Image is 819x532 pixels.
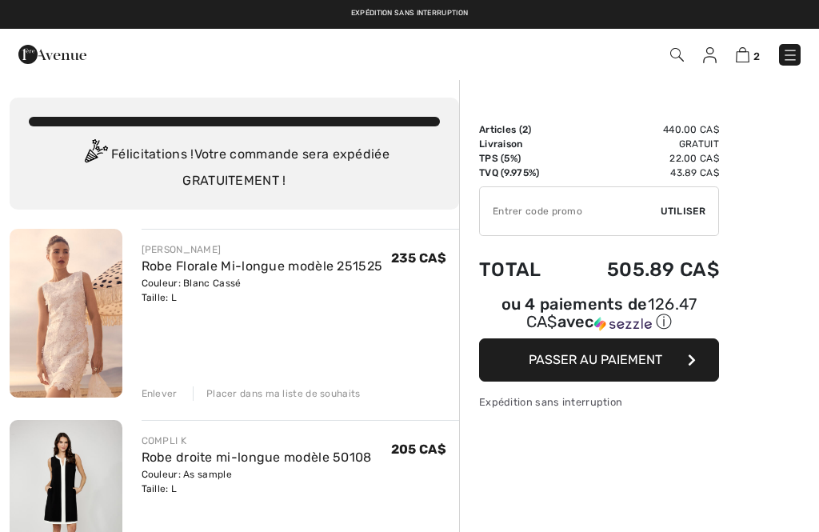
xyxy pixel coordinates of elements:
td: Total [479,242,565,297]
div: [PERSON_NAME] [142,242,383,257]
img: 1ère Avenue [18,38,86,70]
input: Code promo [480,187,661,235]
div: Expédition sans interruption [479,394,719,410]
div: Couleur: As sample Taille: L [142,467,372,496]
span: 205 CA$ [391,442,446,457]
button: Passer au paiement [479,338,719,382]
div: COMPLI K [142,434,372,448]
div: ou 4 paiements de avec [479,297,719,333]
td: TVQ (9.975%) [479,166,565,180]
img: Panier d'achat [736,47,749,62]
a: Retours gratuits [437,8,508,19]
td: 440.00 CA$ [565,122,719,137]
td: Gratuit [565,137,719,151]
span: 2 [753,50,760,62]
img: Menu [782,47,798,63]
span: 126.47 CA$ [526,294,697,331]
span: Utiliser [661,204,705,218]
img: Recherche [670,48,684,62]
span: | [426,8,428,19]
td: 22.00 CA$ [565,151,719,166]
img: Sezzle [594,317,652,331]
div: Placer dans ma liste de souhaits [193,386,361,401]
td: 43.89 CA$ [565,166,719,180]
img: Congratulation2.svg [79,139,111,171]
a: 2 [736,45,760,64]
div: Couleur: Blanc Cassé Taille: L [142,276,383,305]
a: Livraison gratuite dès 99$ [311,8,417,19]
a: Robe droite mi-longue modèle 50108 [142,450,372,465]
div: Enlever [142,386,178,401]
a: 1ère Avenue [18,46,86,61]
span: 235 CA$ [391,250,446,266]
td: 505.89 CA$ [565,242,719,297]
span: Passer au paiement [529,352,662,367]
td: Livraison [479,137,565,151]
div: Félicitations ! Votre commande sera expédiée GRATUITEMENT ! [29,139,440,190]
span: 2 [522,124,528,135]
td: TPS (5%) [479,151,565,166]
div: ou 4 paiements de126.47 CA$avecSezzle Cliquez pour en savoir plus sur Sezzle [479,297,719,338]
td: Articles ( ) [479,122,565,137]
a: Robe Florale Mi-longue modèle 251525 [142,258,383,274]
img: Robe Florale Mi-longue modèle 251525 [10,229,122,398]
img: Mes infos [703,47,717,63]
